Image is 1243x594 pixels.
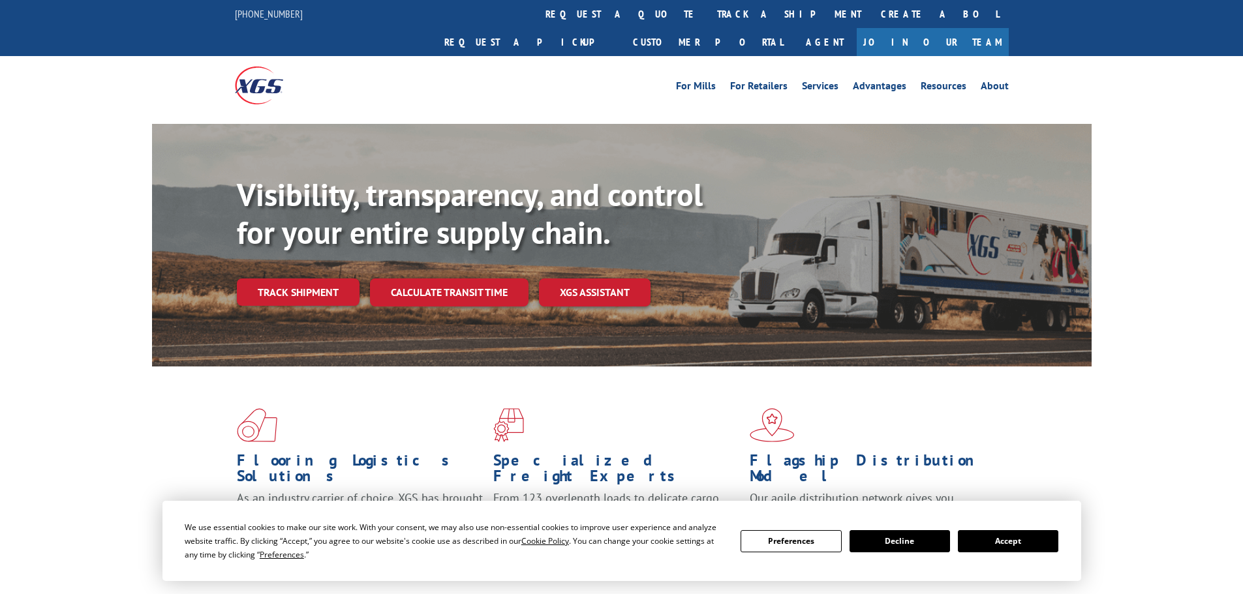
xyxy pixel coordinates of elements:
[857,28,1009,56] a: Join Our Team
[750,490,990,521] span: Our agile distribution network gives you nationwide inventory management on demand.
[237,174,703,252] b: Visibility, transparency, and control for your entire supply chain.
[850,530,950,552] button: Decline
[493,453,740,490] h1: Specialized Freight Experts
[237,490,483,537] span: As an industry carrier of choice, XGS has brought innovation and dedication to flooring logistics...
[793,28,857,56] a: Agent
[730,81,788,95] a: For Retailers
[237,408,277,442] img: xgs-icon-total-supply-chain-intelligence-red
[493,408,524,442] img: xgs-icon-focused-on-flooring-red
[493,490,740,548] p: From 123 overlength loads to delicate cargo, our experienced staff knows the best way to move you...
[623,28,793,56] a: Customer Portal
[741,530,841,552] button: Preferences
[958,530,1058,552] button: Accept
[260,549,304,560] span: Preferences
[853,81,906,95] a: Advantages
[921,81,966,95] a: Resources
[750,408,795,442] img: xgs-icon-flagship-distribution-model-red
[802,81,838,95] a: Services
[185,520,725,561] div: We use essential cookies to make our site work. With your consent, we may also use non-essential ...
[235,7,303,20] a: [PHONE_NUMBER]
[539,278,651,306] a: XGS ASSISTANT
[750,453,996,490] h1: Flagship Distribution Model
[237,278,360,306] a: Track shipment
[676,81,716,95] a: For Mills
[370,278,529,306] a: Calculate transit time
[435,28,623,56] a: Request a pickup
[162,501,1081,581] div: Cookie Consent Prompt
[237,453,483,490] h1: Flooring Logistics Solutions
[521,535,569,546] span: Cookie Policy
[981,81,1009,95] a: About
